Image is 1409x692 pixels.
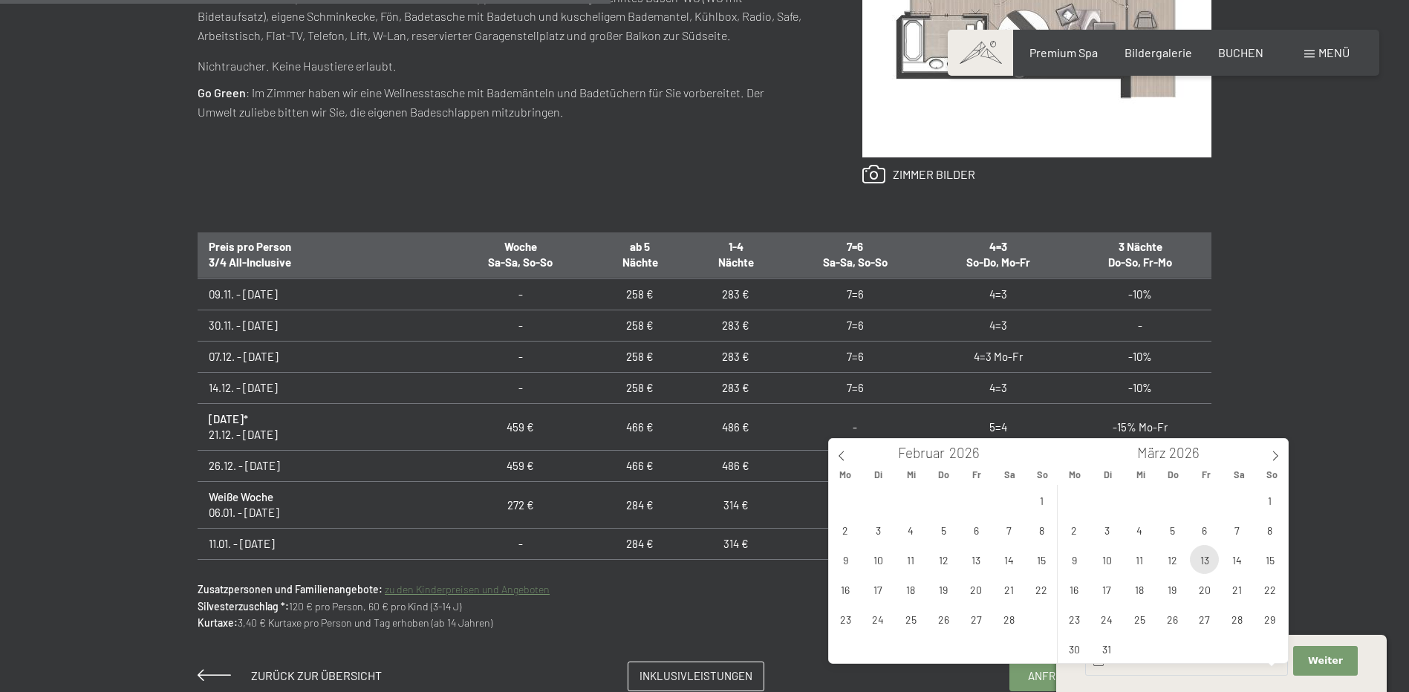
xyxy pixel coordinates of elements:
span: März 12, 2026 [1158,545,1187,574]
strong: Silvesterzuschlag *: [198,600,289,613]
td: - [449,560,592,591]
td: 30.11. - [DATE] [198,310,449,342]
td: 21.12. - [DATE] [198,404,449,451]
td: 7=6 [784,529,927,560]
th: Woche Sa-Sa, So-So [449,231,592,278]
span: Februar 3, 2026 [864,515,893,544]
td: 258 € [592,373,688,404]
td: - [449,310,592,342]
td: 5=4 [927,404,1069,451]
span: Februar 18, 2026 [897,575,925,604]
td: 7=6 [784,279,927,310]
span: März 10, 2026 [1093,545,1122,574]
a: Anfragen [1010,662,1102,691]
span: Februar 12, 2026 [929,545,958,574]
span: Februar 19, 2026 [929,575,958,604]
span: Februar 2, 2026 [831,515,860,544]
th: 3 Nächte Do-So, Fr-Mo [1070,231,1212,278]
td: - [449,279,592,310]
td: 459 € [449,451,592,482]
p: 120 € pro Person, 60 € pro Kind (3-14 J) 3,40 € Kurtaxe pro Person und Tag erhoben (ab 14 Jahren) [198,581,1211,631]
a: Inklusivleistungen [628,662,764,691]
td: - [449,529,592,560]
td: - [784,404,927,451]
span: Februar 10, 2026 [864,545,893,574]
td: 7=6 [784,373,927,404]
th: 1-4 Nächte [688,231,784,278]
span: Februar 11, 2026 [897,545,925,574]
td: -10% [1070,373,1212,404]
span: März 28, 2026 [1223,604,1252,633]
span: März 19, 2026 [1158,575,1187,604]
input: Year [945,444,994,461]
span: Do [1157,470,1190,480]
span: Februar 17, 2026 [864,575,893,604]
td: 07.12. - [DATE] [198,342,449,373]
td: - [784,451,927,482]
strong: Weiße Woche [209,490,273,503]
span: Di [862,470,894,480]
span: März 30, 2026 [1060,634,1089,663]
span: März 5, 2026 [1158,515,1187,544]
span: März 13, 2026 [1190,545,1219,574]
span: Februar 13, 2026 [962,545,991,574]
span: März 21, 2026 [1223,575,1252,604]
span: Februar 26, 2026 [929,604,958,633]
span: Februar 5, 2026 [929,515,958,544]
span: März 14, 2026 [1223,545,1252,574]
span: Februar 24, 2026 [864,604,893,633]
span: März 31, 2026 [1093,634,1122,663]
span: März 17, 2026 [1093,575,1122,604]
td: 272 € [449,482,592,529]
span: Februar 22, 2026 [1027,575,1056,604]
span: März 20, 2026 [1190,575,1219,604]
td: 284 € [592,529,688,560]
td: 09.11. - [DATE] [198,279,449,310]
span: März 6, 2026 [1190,515,1219,544]
td: - [449,342,592,373]
strong: [DATE]* [209,412,248,425]
span: Sa [1223,470,1255,480]
td: 258 € [592,310,688,342]
td: 486 € [688,451,784,482]
span: Februar 16, 2026 [831,575,860,604]
td: 314 € [688,529,784,560]
td: 4=3 [927,373,1069,404]
span: Do [928,470,960,480]
a: Bildergalerie [1125,45,1192,59]
span: Di [1091,470,1124,480]
td: 25.01. - [DATE] [198,560,449,591]
span: März 24, 2026 [1093,604,1122,633]
a: Zurück zur Übersicht [198,668,382,682]
span: Februar 8, 2026 [1027,515,1056,544]
span: März 9, 2026 [1060,545,1089,574]
td: -10% [1070,279,1212,310]
td: 4=3 Mo-Fr [927,342,1069,373]
span: Februar 4, 2026 [897,515,925,544]
span: Fr [960,470,993,480]
span: Februar 20, 2026 [962,575,991,604]
td: 4=3 [927,279,1069,310]
strong: Kurtaxe: [198,616,238,629]
span: März [1137,446,1165,460]
span: Februar 23, 2026 [831,604,860,633]
span: März 1, 2026 [1255,486,1284,515]
span: Februar 6, 2026 [962,515,991,544]
span: Februar 1, 2026 [1027,486,1056,515]
span: März 16, 2026 [1060,575,1089,604]
td: 314 € [688,482,784,529]
span: Februar 15, 2026 [1027,545,1056,574]
span: März 8, 2026 [1255,515,1284,544]
span: Februar 9, 2026 [831,545,860,574]
span: März 11, 2026 [1125,545,1154,574]
a: BUCHEN [1218,45,1263,59]
td: 7=6 [784,342,927,373]
td: -10% [1070,342,1212,373]
strong: Go Green [198,85,246,99]
td: 486 € [688,404,784,451]
span: März 2, 2026 [1060,515,1089,544]
span: März 18, 2026 [1125,575,1154,604]
td: -15% Mo-Fr [1070,404,1212,451]
span: Februar 25, 2026 [897,604,925,633]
